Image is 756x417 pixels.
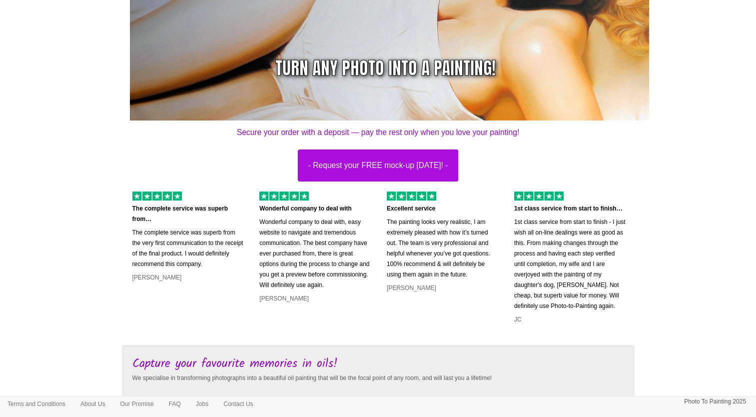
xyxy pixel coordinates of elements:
img: 5 of out 5 stars [514,191,564,200]
a: FAQ [161,396,188,411]
p: [PERSON_NAME] [259,293,372,304]
p: [PERSON_NAME] [132,272,245,283]
iframe: Customer reviews powered by Trustpilot [115,333,642,345]
p: 1st class service from start to finish… [514,203,627,214]
a: Our Promise [112,396,161,411]
p: JC [514,314,627,325]
h3: Capture your favourite memories in oils! [132,357,624,370]
a: Jobs [188,396,216,411]
p: Wonderful company to deal with, easy website to navigate and tremendous communication. The best c... [259,217,372,290]
p: [PERSON_NAME] [387,283,499,293]
p: Wonderful company to deal with [259,203,372,214]
div: Turn any photo into a painting! [275,55,496,81]
img: 5 of out 5 stars [132,191,182,200]
p: The complete service was superb from… [132,203,245,224]
a: - Request your FREE mock-up [DATE]! - [115,149,642,181]
p: The painting looks very realistic, I am extremely pleased with how it’s turned out. The team is v... [387,217,499,280]
a: About Us [73,396,112,411]
p: Excellent service [387,203,499,214]
img: 5 of out 5 stars [259,191,309,200]
img: 5 of out 5 stars [387,191,436,200]
p: Photo To Painting 2025 [684,396,746,407]
p: The complete service was superb from the very first communication to the receipt of the final pro... [132,227,245,269]
p: We specialise in transforming photographs into a beautiful oil painting that will be the focal po... [132,373,624,383]
p: 1st class service from start to finish - I just wish all on-line dealings were as good as this. F... [514,217,627,311]
button: - Request your FREE mock-up [DATE]! - [298,149,459,181]
a: Contact Us [216,396,260,411]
